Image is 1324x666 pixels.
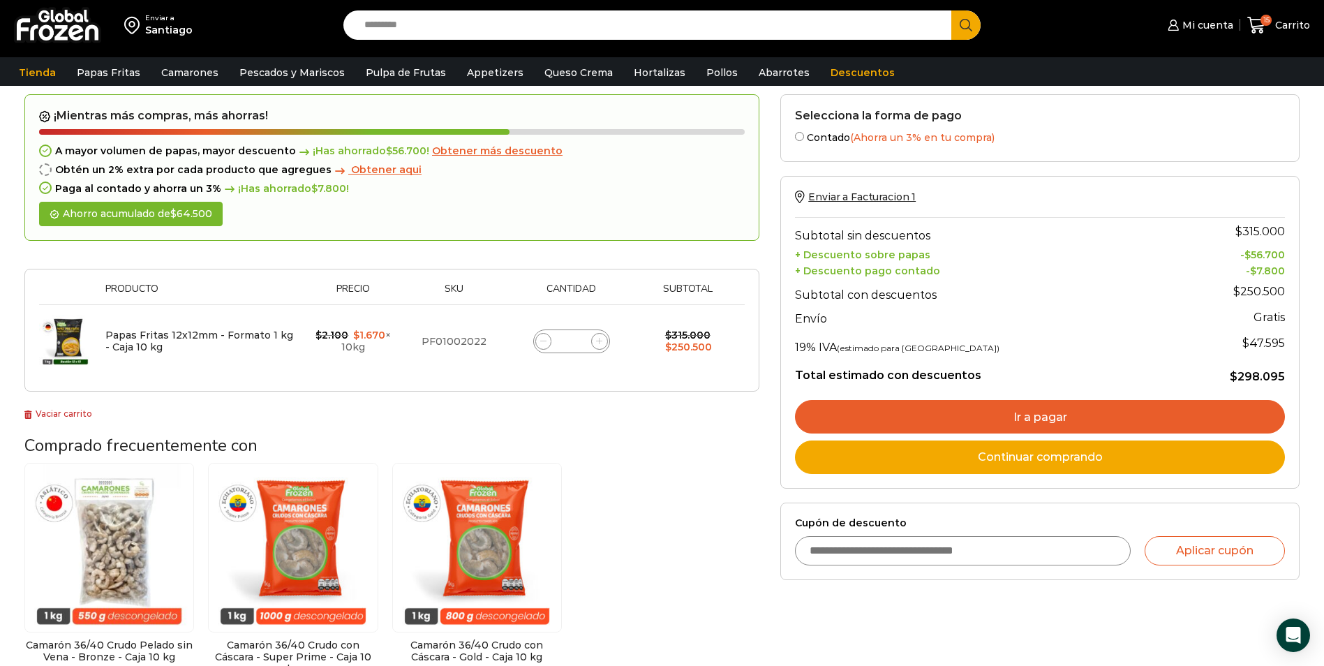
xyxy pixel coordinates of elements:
[432,145,563,157] a: Obtener más descuento
[1170,246,1285,262] td: -
[1254,311,1285,324] strong: Gratis
[296,145,429,157] span: ¡Has ahorrado !
[24,408,92,419] a: Vaciar carrito
[403,305,505,378] td: PF01002022
[562,332,581,351] input: Product quantity
[24,639,194,663] h2: Camarón 36/40 Crudo Pelado sin Vena - Bronze - Caja 10 kg
[311,182,318,195] span: $
[39,183,745,195] div: Paga al contado y ahorra un 3%
[221,183,349,195] span: ¡Has ahorrado !
[795,191,916,203] a: Enviar a Facturacion 1
[665,341,671,353] span: $
[665,329,671,341] span: $
[311,182,346,195] bdi: 7.800
[145,13,193,23] div: Enviar a
[824,59,902,86] a: Descuentos
[1233,285,1240,298] span: $
[145,23,193,37] div: Santiago
[1250,265,1256,277] span: $
[1272,18,1310,32] span: Carrito
[1230,370,1285,383] bdi: 298.095
[795,129,1285,144] label: Contado
[537,59,620,86] a: Queso Crema
[1242,336,1249,350] span: $
[105,329,293,353] a: Papas Fritas 12x12mm - Formato 1 kg - Caja 10 kg
[1230,370,1237,383] span: $
[304,283,403,305] th: Precio
[637,283,738,305] th: Subtotal
[1244,249,1285,261] bdi: 56.700
[353,329,359,341] span: $
[795,132,804,141] input: Contado(Ahorra un 3% en tu compra)
[315,329,348,341] bdi: 2.100
[837,343,999,353] small: (estimado para [GEOGRAPHIC_DATA])
[403,283,505,305] th: Sku
[1242,336,1285,350] span: 47.595
[39,145,745,157] div: A mayor volumen de papas, mayor descuento
[1170,262,1285,278] td: -
[699,59,745,86] a: Pollos
[170,207,177,220] span: $
[315,329,322,341] span: $
[505,283,637,305] th: Cantidad
[795,218,1170,246] th: Subtotal sin descuentos
[1235,225,1285,238] bdi: 315.000
[432,145,563,157] span: Obtener más descuento
[795,441,1285,474] a: Continuar comprando
[1179,18,1233,32] span: Mi cuenta
[850,131,995,144] span: (Ahorra un 3% en tu compra)
[24,434,258,457] span: Comprado frecuentemente con
[232,59,352,86] a: Pescados y Mariscos
[808,191,916,203] span: Enviar a Facturacion 1
[351,163,422,176] span: Obtener aqui
[795,109,1285,122] h2: Selecciona la forma de pago
[1235,225,1242,238] span: $
[332,164,422,176] a: Obtener aqui
[1277,619,1310,652] div: Open Intercom Messenger
[39,109,745,123] h2: ¡Mientras más compras, más ahorras!
[951,10,981,40] button: Search button
[795,400,1285,434] a: Ir a pagar
[1244,249,1251,261] span: $
[795,517,1285,529] label: Cupón de descuento
[39,164,745,176] div: Obtén un 2% extra por cada producto que agregues
[304,305,403,378] td: × 10kg
[795,262,1170,278] th: + Descuento pago contado
[795,246,1170,262] th: + Descuento sobre papas
[12,59,63,86] a: Tienda
[124,13,145,37] img: address-field-icon.svg
[392,639,562,663] h2: Camarón 36/40 Crudo con Cáscara - Gold - Caja 10 kg
[1250,265,1285,277] bdi: 7.800
[353,329,385,341] bdi: 1.670
[1164,11,1233,39] a: Mi cuenta
[70,59,147,86] a: Papas Fritas
[1247,9,1310,42] a: 15 Carrito
[795,330,1170,357] th: 19% IVA
[98,283,304,305] th: Producto
[359,59,453,86] a: Pulpa de Frutas
[627,59,692,86] a: Hortalizas
[460,59,530,86] a: Appetizers
[386,145,392,157] span: $
[1260,15,1272,26] span: 15
[1233,285,1285,298] bdi: 250.500
[795,357,1170,384] th: Total estimado con descuentos
[665,341,712,353] bdi: 250.500
[795,305,1170,330] th: Envío
[1145,536,1285,565] button: Aplicar cupón
[154,59,225,86] a: Camarones
[752,59,817,86] a: Abarrotes
[795,277,1170,305] th: Subtotal con descuentos
[170,207,212,220] bdi: 64.500
[386,145,426,157] bdi: 56.700
[665,329,711,341] bdi: 315.000
[39,202,223,226] div: Ahorro acumulado de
